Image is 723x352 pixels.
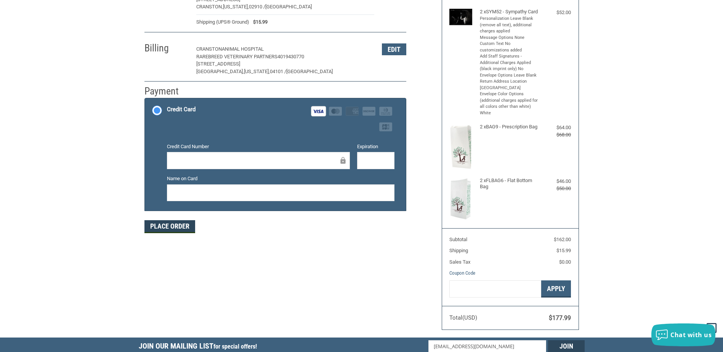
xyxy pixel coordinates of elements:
span: Shipping [449,248,468,253]
span: [GEOGRAPHIC_DATA], [196,69,244,74]
label: Expiration [357,143,394,150]
span: Total (USD) [449,314,477,321]
h2: Billing [144,42,189,54]
span: 02910 / [249,4,265,10]
span: $15.99 [556,248,571,253]
span: for special offers! [213,343,257,350]
h2: Payment [144,85,189,98]
span: CRANSTON [196,46,222,52]
span: RAREBREED VETERINARY PARTNERS [196,54,277,59]
label: Credit Card Number [167,143,350,150]
span: Sales Tax [449,259,470,265]
li: Personalization Leave Blank (remove all text), additional charges applied [480,16,539,35]
span: ANIMAL HOSPITAL [222,46,264,52]
span: Subtotal [449,237,467,242]
div: $50.00 [540,185,571,192]
span: [GEOGRAPHIC_DATA] [265,4,312,10]
span: 4019430770 [277,54,304,59]
span: $15.99 [249,18,268,26]
li: Custom Text No customizations added [480,41,539,53]
li: Add Staff Signatures - Additional Charges Applied (black imprint only) No [480,53,539,72]
li: Envelope Color Options (additional charges applied for all colors other than white) White [480,91,539,116]
span: Cranston, [196,4,223,10]
span: 04101 / [270,69,286,74]
div: $52.00 [540,9,571,16]
div: Credit Card [167,103,196,116]
span: [US_STATE], [244,69,270,74]
div: $68.00 [540,131,571,139]
h4: 2 x SYM52 - Sympathy Card [480,9,539,15]
button: Chat with us [651,323,715,346]
button: Edit [382,43,406,55]
span: Chat with us [670,331,712,339]
button: Apply [541,280,571,298]
a: Coupon Code [449,270,475,276]
input: Gift Certificate or Coupon Code [449,280,541,298]
h4: 2 x FLBAG6 - Flat Bottom Bag [480,178,539,190]
h4: 2 x BAG9 - Prescription Bag [480,124,539,130]
span: $162.00 [554,237,571,242]
span: [STREET_ADDRESS] [196,61,240,67]
li: Return Address Location [GEOGRAPHIC_DATA] [480,78,539,91]
span: [US_STATE], [223,4,249,10]
div: $46.00 [540,178,571,185]
span: [GEOGRAPHIC_DATA] [286,69,333,74]
label: Name on Card [167,175,394,182]
button: Place Order [144,220,195,233]
div: $64.00 [540,124,571,131]
li: Message Options None [480,35,539,41]
li: Envelope Options Leave Blank [480,72,539,79]
span: Shipping (UPS® Ground) [196,18,249,26]
span: $177.99 [549,314,571,322]
span: $0.00 [559,259,571,265]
